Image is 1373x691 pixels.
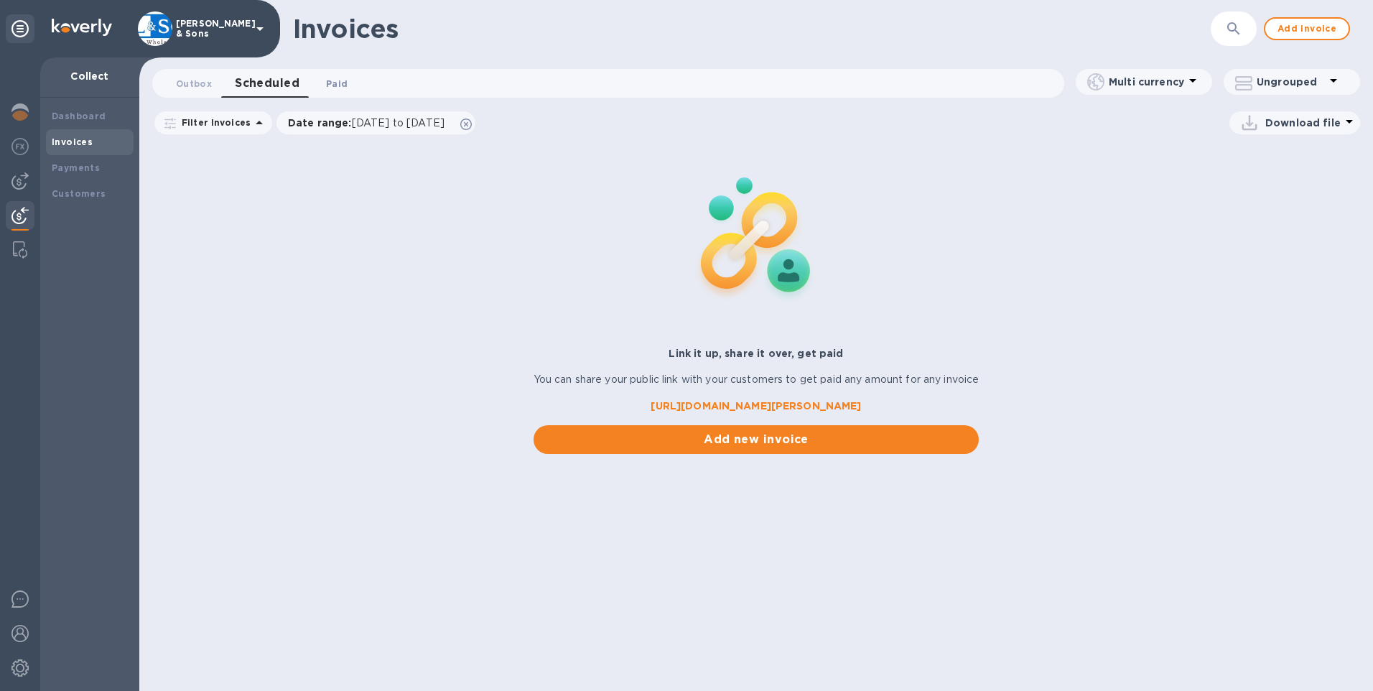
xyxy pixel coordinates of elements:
[1264,17,1350,40] button: Add invoice
[176,76,212,91] span: Outbox
[534,425,979,454] button: Add new invoice
[1265,116,1341,130] p: Download file
[52,162,100,173] b: Payments
[651,400,861,412] b: [URL][DOMAIN_NAME][PERSON_NAME]
[1109,75,1184,89] p: Multi currency
[534,346,979,361] p: Link it up, share it over, get paid
[288,116,452,130] p: Date range :
[52,69,128,83] p: Collect
[1277,20,1337,37] span: Add invoice
[52,136,93,147] b: Invoices
[326,76,348,91] span: Paid
[6,14,34,43] div: Unpin categories
[11,138,29,155] img: Foreign exchange
[235,73,299,93] span: Scheduled
[293,14,399,44] h1: Invoices
[534,372,979,387] p: You can share your public link with your customers to get paid any amount for any invoice
[352,117,445,129] span: [DATE] to [DATE]
[52,19,112,36] img: Logo
[276,111,475,134] div: Date range:[DATE] to [DATE]
[534,399,979,414] a: [URL][DOMAIN_NAME][PERSON_NAME]
[52,111,106,121] b: Dashboard
[545,431,968,448] span: Add new invoice
[176,19,248,39] p: [PERSON_NAME] & Sons
[52,188,106,199] b: Customers
[176,116,251,129] p: Filter Invoices
[1257,75,1325,89] p: Ungrouped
